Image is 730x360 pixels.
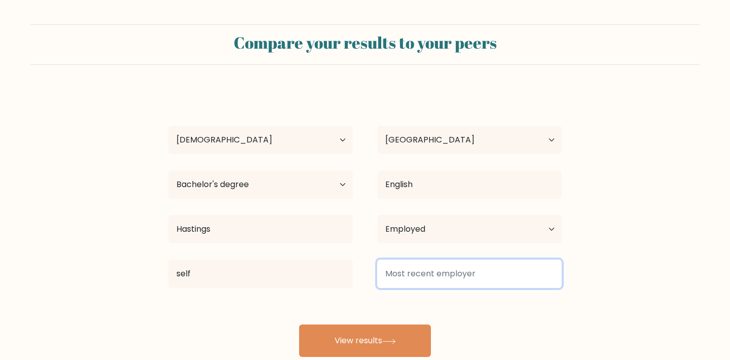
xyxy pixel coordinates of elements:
input: Most relevant educational institution [168,215,353,243]
input: Most relevant professional experience [168,260,353,288]
button: View results [299,325,431,357]
input: Most recent employer [377,260,562,288]
input: What did you study? [377,170,562,199]
h2: Compare your results to your peers [36,33,693,52]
